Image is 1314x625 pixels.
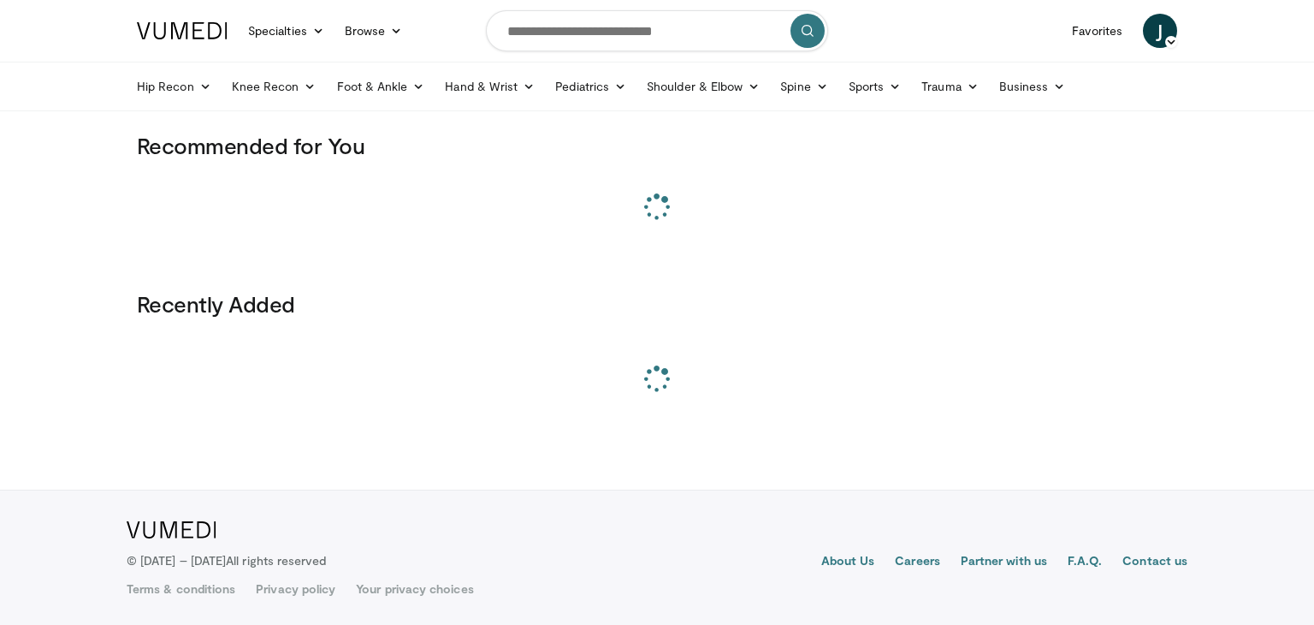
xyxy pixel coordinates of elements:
input: Search topics, interventions [486,10,828,51]
a: Browse [334,14,413,48]
img: VuMedi Logo [127,521,216,539]
h3: Recently Added [137,290,1177,318]
a: Contact us [1122,552,1187,573]
a: Partner with us [961,552,1047,573]
a: Terms & conditions [127,580,235,598]
a: Business [989,69,1076,104]
a: Privacy policy [256,580,335,598]
a: Hip Recon [127,69,222,104]
a: F.A.Q. [1068,552,1102,573]
a: Shoulder & Elbow [636,69,770,104]
h3: Recommended for You [137,132,1177,159]
a: Pediatrics [545,69,636,104]
img: VuMedi Logo [137,22,228,39]
a: Foot & Ankle [327,69,435,104]
span: All rights reserved [226,553,326,568]
a: Hand & Wrist [435,69,545,104]
a: Careers [895,552,940,573]
a: About Us [821,552,875,573]
p: © [DATE] – [DATE] [127,552,327,569]
a: Sports [838,69,912,104]
a: Specialties [238,14,334,48]
a: Your privacy choices [356,580,473,598]
a: J [1143,14,1177,48]
a: Knee Recon [222,69,327,104]
a: Favorites [1062,14,1133,48]
a: Trauma [911,69,989,104]
a: Spine [770,69,838,104]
